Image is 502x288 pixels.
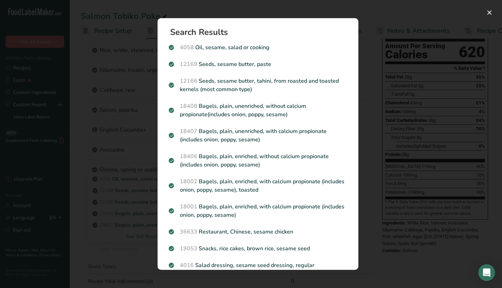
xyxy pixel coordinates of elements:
span: 19053 [180,245,197,252]
p: Seeds, sesame butter, tahini, from roasted and toasted kernels (most common type) [169,77,347,94]
span: 18001 [180,203,197,211]
p: Bagels, plain, unenriched, with calcium propionate (includes onion, poppy, sesame) [169,127,347,144]
span: 18407 [180,127,197,135]
p: Bagels, plain, unenriched, without calcium propionate(includes onion, poppy, sesame) [169,102,347,119]
span: 18406 [180,153,197,160]
p: Bagels, plain, enriched, with calcium propionate (includes onion, poppy, sesame) [169,202,347,219]
p: Bagels, plain, enriched, without calcium propionate (includes onion, poppy, sesame) [169,152,347,169]
span: 12169 [180,60,197,68]
span: 12166 [180,77,197,85]
span: 18408 [180,102,197,110]
h1: Search Results [170,28,351,36]
p: Seeds, sesame butter, paste [169,60,347,68]
span: 18002 [180,178,197,185]
p: Bagels, plain, enriched, with calcium propionate (includes onion, poppy, sesame), toasted [169,177,347,194]
span: 4016 [180,261,194,269]
span: 36633 [180,228,197,236]
p: Snacks, rice cakes, brown rice, sesame seed [169,244,347,253]
div: Open Intercom Messenger [478,264,495,281]
p: Salad dressing, sesame seed dressing, regular [169,261,347,269]
p: Restaurant, Chinese, sesame chicken [169,228,347,236]
p: Oil, sesame, salad or cooking [169,43,347,52]
span: 4058 [180,44,194,51]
